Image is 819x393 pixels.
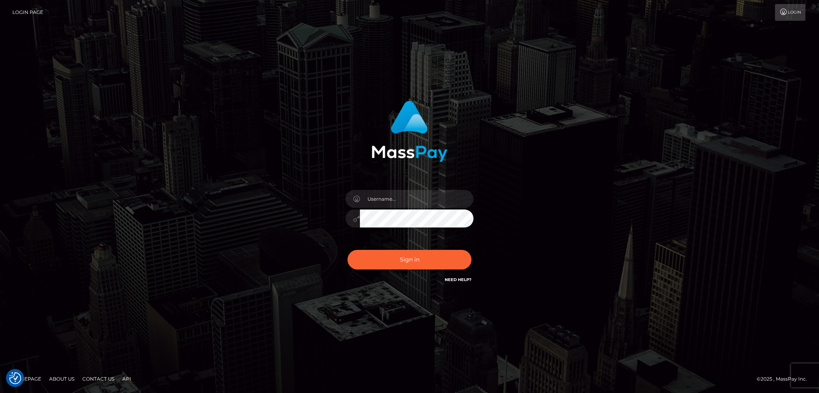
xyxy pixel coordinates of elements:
[9,372,21,384] img: Revisit consent button
[9,373,44,385] a: Homepage
[360,190,473,208] input: Username...
[445,277,471,282] a: Need Help?
[372,101,447,162] img: MassPay Login
[79,373,118,385] a: Contact Us
[9,372,21,384] button: Consent Preferences
[46,373,78,385] a: About Us
[12,4,43,21] a: Login Page
[757,375,813,383] div: © 2025 , MassPay Inc.
[775,4,805,21] a: Login
[348,250,471,269] button: Sign in
[119,373,134,385] a: API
